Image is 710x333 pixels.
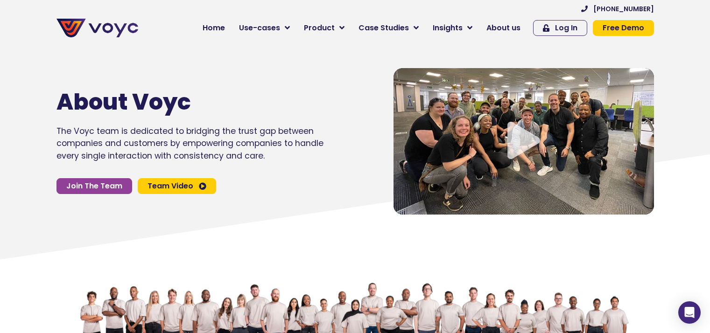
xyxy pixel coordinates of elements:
[196,19,232,37] a: Home
[593,6,654,12] span: [PHONE_NUMBER]
[678,301,701,324] div: Open Intercom Messenger
[433,22,463,34] span: Insights
[297,19,351,37] a: Product
[486,22,520,34] span: About us
[593,20,654,36] a: Free Demo
[138,178,216,194] a: Team Video
[351,19,426,37] a: Case Studies
[359,22,409,34] span: Case Studies
[239,22,280,34] span: Use-cases
[304,22,335,34] span: Product
[533,20,587,36] a: Log In
[603,24,644,32] span: Free Demo
[56,19,138,37] img: voyc-full-logo
[505,122,542,160] div: Video play button
[56,89,295,116] h1: About Voyc
[232,19,297,37] a: Use-cases
[148,182,193,190] span: Team Video
[426,19,479,37] a: Insights
[56,125,323,162] p: The Voyc team is dedicated to bridging the trust gap between companies and customers by empowerin...
[581,6,654,12] a: [PHONE_NUMBER]
[56,178,132,194] a: Join The Team
[66,182,122,190] span: Join The Team
[479,19,527,37] a: About us
[555,24,577,32] span: Log In
[203,22,225,34] span: Home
